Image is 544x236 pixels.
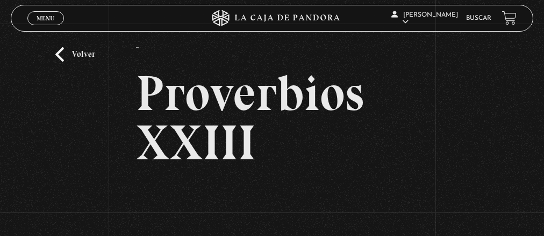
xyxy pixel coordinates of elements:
[55,47,95,62] a: Volver
[502,11,517,25] a: View your shopping cart
[136,47,139,69] p: -
[136,69,407,167] h2: Proverbios XXIII
[391,12,458,25] span: [PERSON_NAME]
[466,15,491,21] a: Buscar
[33,24,58,32] span: Cerrar
[37,15,54,21] span: Menu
